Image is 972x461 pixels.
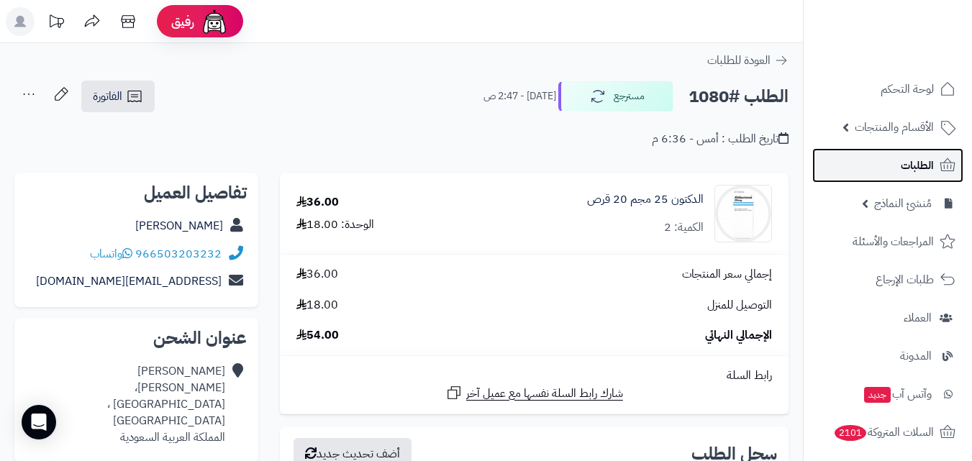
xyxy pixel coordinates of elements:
span: 36.00 [296,266,338,283]
a: العملاء [812,301,963,335]
span: جديد [864,387,891,403]
span: الإجمالي النهائي [705,327,772,344]
span: الأقسام والمنتجات [855,117,934,137]
a: شارك رابط السلة نفسها مع عميل آخر [445,384,623,402]
span: مُنشئ النماذج [874,193,932,214]
span: رفيق [171,13,194,30]
h2: تفاصيل العميل [26,184,247,201]
a: [PERSON_NAME] [135,217,223,234]
a: طلبات الإرجاع [812,263,963,297]
span: 54.00 [296,327,339,344]
a: المراجعات والأسئلة [812,224,963,259]
div: [PERSON_NAME] [PERSON_NAME]، [GEOGRAPHIC_DATA] ، [GEOGRAPHIC_DATA] المملكة العربية السعودية [26,363,225,445]
a: السلات المتروكة2101 [812,415,963,449]
h2: عنوان الشحن [26,329,247,347]
a: لوحة التحكم [812,72,963,106]
button: مسترجع [558,81,673,111]
a: تحديثات المنصة [38,7,74,40]
span: إجمالي سعر المنتجات [682,266,772,283]
h2: الطلب #1080 [689,82,789,111]
span: 2101 [835,425,866,441]
div: 36.00 [296,194,339,211]
span: العودة للطلبات [707,52,771,69]
div: Open Intercom Messenger [22,405,56,439]
img: logo-2.png [874,11,958,41]
a: وآتس آبجديد [812,377,963,411]
span: المدونة [900,346,932,366]
span: السلات المتروكة [833,422,934,442]
a: الطلبات [812,148,963,183]
span: 18.00 [296,297,338,314]
div: الكمية: 2 [664,219,704,236]
a: [EMAIL_ADDRESS][DOMAIN_NAME] [36,273,222,290]
a: المدونة [812,339,963,373]
a: 966503203232 [135,245,222,263]
div: الوحدة: 18.00 [296,216,374,233]
span: لوحة التحكم [881,79,934,99]
span: وآتس آب [863,384,932,404]
span: الفاتورة [93,88,122,105]
span: التوصيل للمنزل [707,297,772,314]
a: الدكتون 25 مجم 20 قرص [587,191,704,208]
span: شارك رابط السلة نفسها مع عميل آخر [466,385,623,402]
span: المراجعات والأسئلة [853,232,934,252]
span: العملاء [904,308,932,328]
a: واتساب [90,245,132,263]
img: ai-face.png [200,7,229,36]
a: الفاتورة [81,81,155,112]
a: العودة للطلبات [707,52,789,69]
div: رابط السلة [286,368,783,384]
span: طلبات الإرجاع [876,270,934,290]
img: 5370149095e8da5f20aec44cca19612aa797-90x90.jpg [715,185,771,242]
span: الطلبات [901,155,934,175]
small: [DATE] - 2:47 ص [483,89,556,104]
div: تاريخ الطلب : أمس - 6:36 م [652,131,789,147]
